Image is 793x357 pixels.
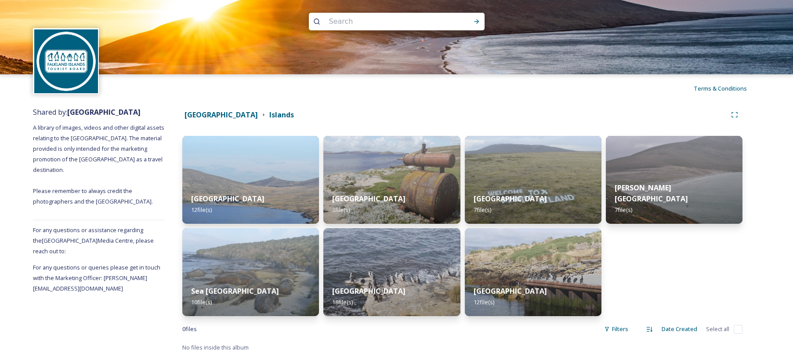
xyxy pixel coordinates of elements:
[474,206,491,214] span: 7 file(s)
[191,206,212,214] span: 12 file(s)
[606,136,742,224] img: DSC_0402.JPG
[182,136,319,224] img: DSC_0017.JPG
[332,206,350,214] span: 3 file(s)
[657,321,702,338] div: Date Created
[182,343,249,351] span: No files inside this album
[185,110,258,120] strong: [GEOGRAPHIC_DATA]
[465,228,601,316] img: 20180314_111754.jpg
[191,286,279,296] strong: Sea [GEOGRAPHIC_DATA]
[34,29,98,93] img: FITB%20Logo%20Circle.jpg
[615,183,688,204] strong: [PERSON_NAME][GEOGRAPHIC_DATA]
[706,325,729,333] span: Select all
[474,194,547,204] strong: [GEOGRAPHIC_DATA]
[332,298,353,306] span: 18 file(s)
[33,226,154,255] span: For any questions or assistance regarding the [GEOGRAPHIC_DATA] Media Centre, please reach out to:
[323,136,460,224] img: Michelle%2520Winnard.jpg
[191,298,212,306] span: 10 file(s)
[269,110,294,120] strong: Islands
[33,124,166,205] span: A library of images, videos and other digital assets relating to the [GEOGRAPHIC_DATA]. The mater...
[600,321,633,338] div: Filters
[332,194,406,204] strong: [GEOGRAPHIC_DATA]
[474,298,494,306] span: 12 file(s)
[182,325,197,333] span: 0 file s
[465,136,601,224] img: DSC_0509.JPG
[182,228,319,316] img: DSC_0770.JPG
[474,286,547,296] strong: [GEOGRAPHIC_DATA]
[33,263,162,292] span: For any questions or queries please get in touch with the Marketing Officer: [PERSON_NAME][EMAIL_...
[694,83,760,94] a: Terms & Conditions
[67,107,141,117] strong: [GEOGRAPHIC_DATA]
[325,12,445,31] input: Search
[33,107,141,117] span: Shared by:
[332,286,406,296] strong: [GEOGRAPHIC_DATA]
[191,194,264,204] strong: [GEOGRAPHIC_DATA]
[615,206,632,214] span: 7 file(s)
[323,228,460,316] img: DSC_0557.JPG
[694,84,747,92] span: Terms & Conditions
